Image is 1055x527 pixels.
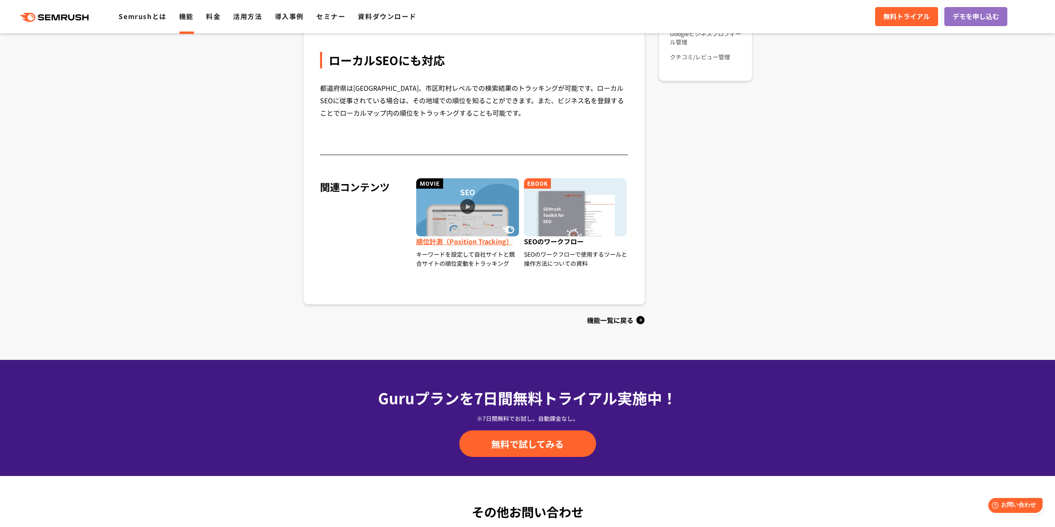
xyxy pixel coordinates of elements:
[416,236,520,250] span: 順位計測（Position Tracking）
[303,313,645,327] a: 機能一覧に戻る
[944,7,1007,26] a: デモを申し込む
[414,178,522,268] a: 順位計測（Position Tracking） キーワードを設定して自社サイトと競合サイトの順位変動をトラッキング
[883,11,930,22] span: 無料トライアル
[875,7,938,26] a: 無料トライアル
[310,503,745,521] div: その他お問い合わせ
[522,178,630,283] a: SEOのワークフロー SEOのワークフローで使用するツールと操作方法についての資料
[670,26,745,49] a: Googleビジネスプロフィール管理
[524,250,628,268] div: SEOのワークフローで使用するツールと操作方法についての資料
[491,437,564,450] span: 無料で試してみる
[416,250,520,268] div: キーワードを設定して自社サイトと競合サイトの順位変動をトラッキング
[179,11,194,21] a: 機能
[275,11,304,21] a: 導入事例
[206,11,221,21] a: 料金
[233,11,262,21] a: 活用方法
[310,414,745,423] div: ※7日間無料でお試し。自動課金なし。
[953,11,999,22] span: デモを申し込む
[459,430,596,457] a: 無料で試してみる
[513,387,677,408] span: 無料トライアル実施中！
[320,178,410,283] div: 関連コンテンツ
[119,11,166,21] a: Semrushとは
[981,495,1046,518] iframe: Help widget launcher
[524,236,628,250] span: SEOのワークフロー
[358,11,416,21] a: 資料ダウンロード
[670,49,745,64] a: クチコミ/レビュー管理
[316,11,345,21] a: セミナー
[320,52,628,68] div: ローカルSEOにも対応
[310,386,745,409] div: Guruプランを7日間
[320,82,628,119] div: 都道府県は[GEOGRAPHIC_DATA]、市区町村レベルでの検索結果のトラッキングが可能です。ローカルSEOに従事されている場合は、その地域での順位を知ることができます。また、ビジネス名を登...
